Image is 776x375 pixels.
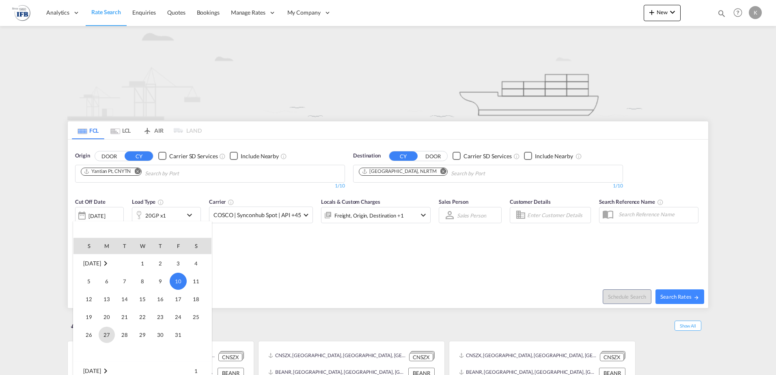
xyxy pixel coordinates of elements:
td: Thursday October 9 2025 [151,272,169,290]
span: 22 [134,309,151,325]
tr: Week 2 [73,272,211,290]
span: [DATE] [83,260,101,267]
td: Saturday October 4 2025 [187,254,211,272]
th: T [151,238,169,254]
tr: Week 4 [73,308,211,326]
span: 25 [188,309,204,325]
td: Thursday October 30 2025 [151,326,169,344]
span: 4 [188,255,204,272]
th: T [116,238,134,254]
span: 6 [99,273,115,289]
span: 26 [81,327,97,343]
th: S [187,238,211,254]
td: Monday October 6 2025 [98,272,116,290]
td: Friday October 31 2025 [169,326,187,344]
td: Tuesday October 21 2025 [116,308,134,326]
td: Tuesday October 28 2025 [116,326,134,344]
td: Friday October 10 2025 [169,272,187,290]
td: Tuesday October 7 2025 [116,272,134,290]
td: Monday October 27 2025 [98,326,116,344]
th: W [134,238,151,254]
span: 11 [188,273,204,289]
span: 28 [116,327,133,343]
td: Saturday October 11 2025 [187,272,211,290]
span: 30 [152,327,168,343]
span: 27 [99,327,115,343]
span: 16 [152,291,168,307]
span: [DATE] [83,367,101,374]
span: 1 [134,255,151,272]
span: 21 [116,309,133,325]
span: 19 [81,309,97,325]
td: Saturday October 18 2025 [187,290,211,308]
span: 13 [99,291,115,307]
span: 15 [134,291,151,307]
td: Wednesday October 1 2025 [134,254,151,272]
td: Thursday October 23 2025 [151,308,169,326]
span: 31 [170,327,186,343]
span: 8 [134,273,151,289]
td: Friday October 3 2025 [169,254,187,272]
td: Sunday October 26 2025 [73,326,98,344]
tr: Week undefined [73,344,211,362]
th: F [169,238,187,254]
tr: Week 5 [73,326,211,344]
th: M [98,238,116,254]
span: 9 [152,273,168,289]
td: Wednesday October 15 2025 [134,290,151,308]
span: 23 [152,309,168,325]
td: October 2025 [73,254,134,272]
span: 17 [170,291,186,307]
span: 18 [188,291,204,307]
span: 24 [170,309,186,325]
td: Tuesday October 14 2025 [116,290,134,308]
span: 10 [170,273,187,290]
th: S [73,238,98,254]
span: 14 [116,291,133,307]
td: Saturday October 25 2025 [187,308,211,326]
span: 20 [99,309,115,325]
span: 29 [134,327,151,343]
td: Wednesday October 22 2025 [134,308,151,326]
tr: Week 3 [73,290,211,308]
td: Wednesday October 8 2025 [134,272,151,290]
td: Thursday October 16 2025 [151,290,169,308]
td: Monday October 13 2025 [98,290,116,308]
span: 12 [81,291,97,307]
span: 2 [152,255,168,272]
tr: Week 1 [73,254,211,272]
td: Wednesday October 29 2025 [134,326,151,344]
span: 7 [116,273,133,289]
td: Thursday October 2 2025 [151,254,169,272]
span: 3 [170,255,186,272]
td: Monday October 20 2025 [98,308,116,326]
td: Sunday October 5 2025 [73,272,98,290]
span: 5 [81,273,97,289]
td: Friday October 24 2025 [169,308,187,326]
td: Sunday October 19 2025 [73,308,98,326]
td: Sunday October 12 2025 [73,290,98,308]
td: Friday October 17 2025 [169,290,187,308]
